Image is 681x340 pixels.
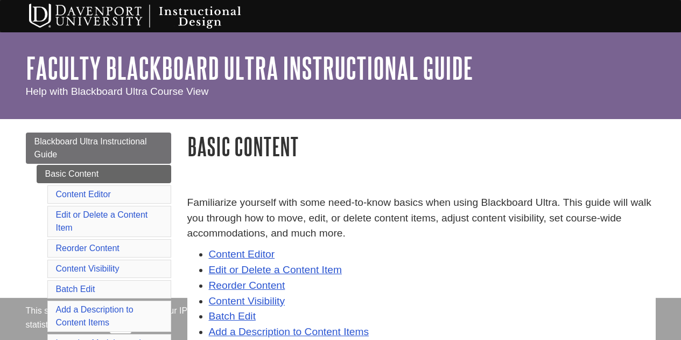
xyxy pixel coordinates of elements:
a: Content Visibility [56,264,120,273]
a: Add a Description to Content Items [209,326,369,337]
a: Content Visibility [209,295,285,307]
a: Content Editor [209,248,275,260]
span: Blackboard Ultra Instructional Guide [34,137,147,159]
a: Blackboard Ultra Instructional Guide [26,133,171,164]
a: Batch Edit [56,285,95,294]
a: Edit or Delete a Content Item [56,210,148,232]
img: Davenport University Instructional Design [20,3,279,30]
a: Add a Description to Content Items [56,305,134,327]
a: Reorder Content [209,280,285,291]
span: Help with Blackboard Ultra Course View [26,86,209,97]
a: Content Editor [56,190,111,199]
a: Batch Edit [209,310,256,322]
a: Basic Content [37,165,171,183]
a: Edit or Delete a Content Item [209,264,342,275]
a: Reorder Content [56,244,120,253]
h1: Basic Content [187,133,656,160]
p: Familiarize yourself with some need-to-know basics when using Blackboard Ultra. This guide will w... [187,195,656,241]
a: Faculty Blackboard Ultra Instructional Guide [26,51,473,85]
